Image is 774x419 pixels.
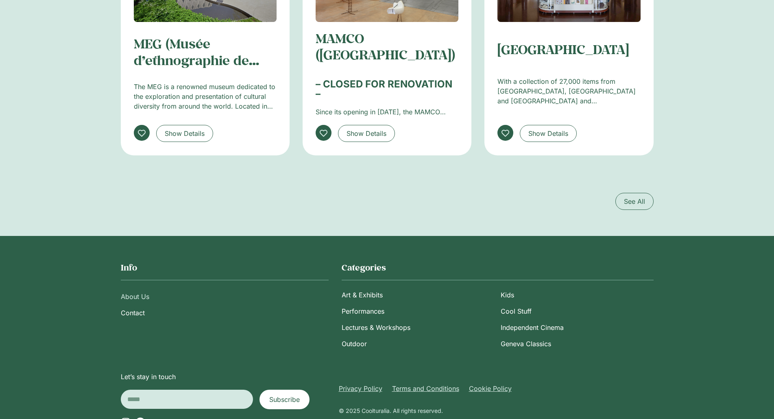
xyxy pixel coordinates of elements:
nav: Menu [342,287,654,352]
button: Subscribe [259,390,310,409]
a: Outdoor [342,336,494,352]
a: Independent Cinema [501,319,653,336]
a: Kids [501,287,653,303]
a: Show Details [156,125,213,142]
a: Contact [121,305,329,321]
a: [GEOGRAPHIC_DATA] [497,41,629,58]
a: See All [615,193,654,210]
a: Privacy Policy [339,384,382,393]
p: Since its opening in [DATE], the MAMCO Geneva (Musée d’art moderne et contemporain) has staged 45... [316,107,458,117]
a: Show Details [338,125,395,142]
div: © 2025 Coolturalia. All rights reserved. [339,406,654,415]
a: Cookie Policy [469,384,512,393]
p: Let’s stay in touch [121,372,331,382]
span: Show Details [347,129,386,138]
span: Subscribe [269,395,300,404]
a: MAMCO ([GEOGRAPHIC_DATA]) [316,30,455,63]
form: New Form [121,390,310,409]
nav: Menu [339,384,654,393]
a: MEG (Musée d’ethnographie de [GEOGRAPHIC_DATA]) [134,35,269,85]
a: Lectures & Workshops [342,319,494,336]
a: Geneva Classics [501,336,653,352]
a: Cool Stuff [501,303,653,319]
h2: Info [121,262,329,273]
nav: Menu [121,288,329,321]
a: About Us [121,288,329,305]
a: Show Details [520,125,577,142]
p: With a collection of 27,000 items from [GEOGRAPHIC_DATA], [GEOGRAPHIC_DATA] and [GEOGRAPHIC_DATA]... [497,76,640,106]
span: Show Details [528,129,568,138]
h2: Categories [342,262,654,273]
a: Performances [342,303,494,319]
p: The MEG is a renowned museum dedicated to the exploration and presentation of cultural diversity ... [134,82,277,111]
a: Terms and Conditions [392,384,459,393]
a: Art & Exhibits [342,287,494,303]
h2: – CLOSED FOR RENOVATION – [316,79,458,99]
span: See All [624,196,645,206]
span: Show Details [165,129,205,138]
